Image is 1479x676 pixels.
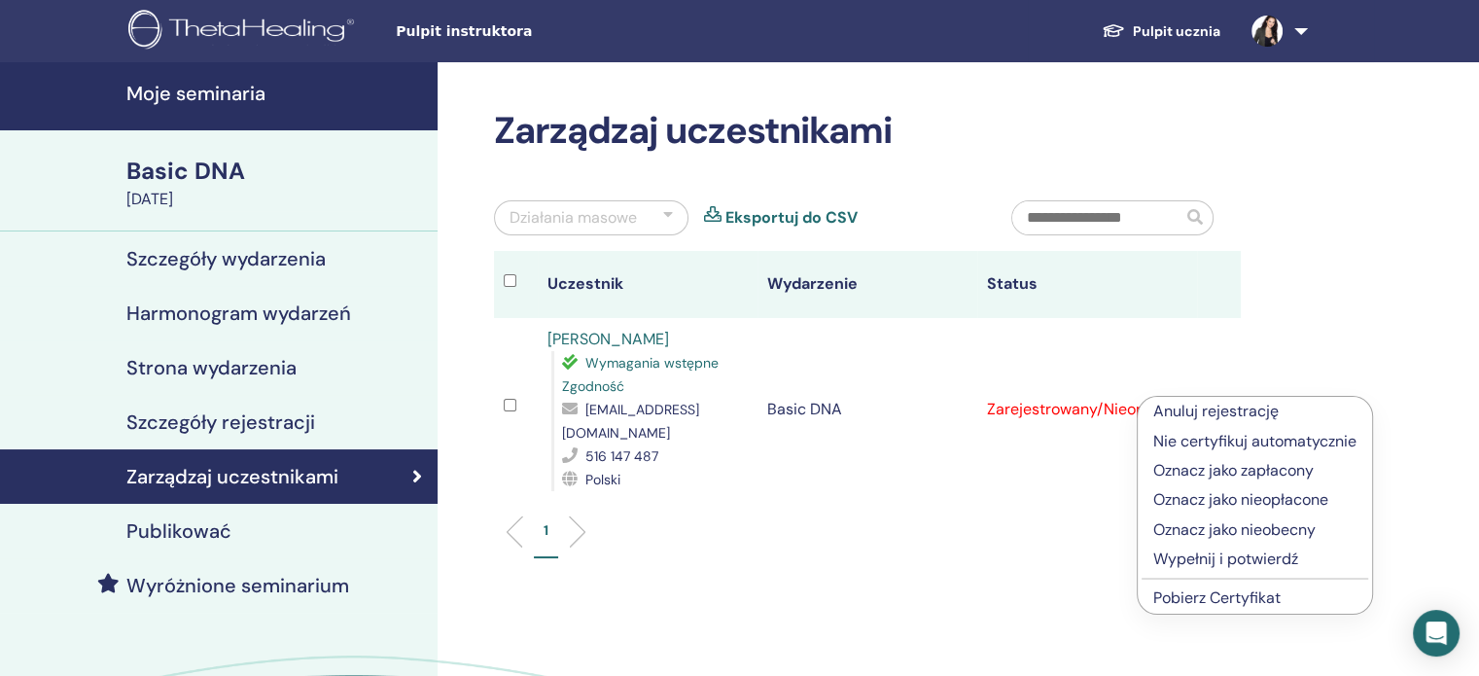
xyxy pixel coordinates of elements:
[1413,610,1460,657] div: Open Intercom Messenger
[1153,587,1281,608] a: Pobierz Certyfikat
[1153,459,1356,482] p: Oznacz jako zapłacony
[128,10,361,53] img: logo.png
[126,574,349,597] h4: Wyróżnione seminarium
[126,247,326,270] h4: Szczegóły wydarzenia
[1251,16,1283,47] img: default.jpg
[1153,400,1356,423] p: Anuluj rejestrację
[977,251,1197,318] th: Status
[585,471,620,488] span: Polski
[1086,14,1236,50] a: Pulpit ucznia
[757,251,977,318] th: Wydarzenie
[544,520,548,541] p: 1
[126,302,351,325] h4: Harmonogram wydarzeń
[562,401,699,442] span: [EMAIL_ADDRESS][DOMAIN_NAME]
[1153,488,1356,512] p: Oznacz jako nieopłacone
[1153,430,1356,453] p: Nie certyfikuj automatycznie
[585,447,658,465] span: 516 147 487
[547,329,669,349] a: [PERSON_NAME]
[562,354,719,395] span: Wymagania wstępne Zgodność
[1153,518,1356,542] p: Oznacz jako nieobecny
[115,155,438,211] a: Basic DNA[DATE]
[126,410,315,434] h4: Szczegóły rejestracji
[1153,548,1356,571] p: Wypełnij i potwierdź
[725,206,858,230] a: Eksportuj do CSV
[126,188,426,211] div: [DATE]
[757,318,977,501] td: Basic DNA
[126,465,338,488] h4: Zarządzaj uczestnikami
[126,155,426,188] div: Basic DNA
[494,109,1241,154] h2: Zarządzaj uczestnikami
[538,251,757,318] th: Uczestnik
[510,206,637,230] div: Działania masowe
[126,519,231,543] h4: Publikować
[126,82,426,105] h4: Moje seminaria
[396,21,687,42] span: Pulpit instruktora
[126,356,297,379] h4: Strona wydarzenia
[1102,22,1125,39] img: graduation-cap-white.svg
